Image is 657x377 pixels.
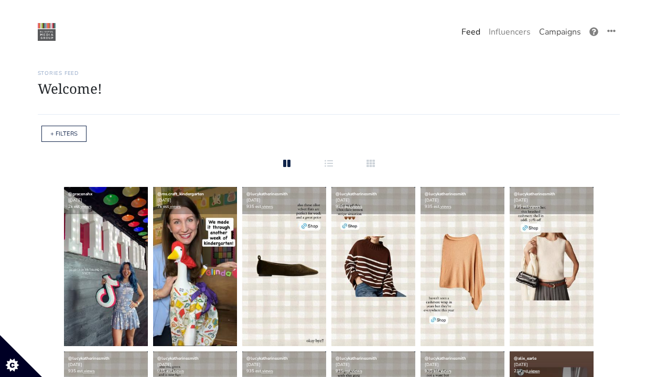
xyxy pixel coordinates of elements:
[514,356,536,361] a: @alix_earle
[336,191,377,197] a: @lucykatherinesmith
[157,191,204,197] a: @ms.craft_kindergarten
[84,368,95,374] a: views
[38,70,620,76] h6: Stories Feed
[510,187,594,214] div: [DATE] 935 est.
[81,204,92,209] a: views
[50,130,78,138] a: + FILTERS
[331,187,415,214] div: [DATE] 935 est.
[170,204,181,209] a: views
[38,81,620,97] h1: Welcome!
[351,204,362,209] a: views
[246,356,288,361] a: @lucykatherinesmith
[262,204,273,209] a: views
[153,187,237,214] div: [DATE] 7k est.
[425,356,466,361] a: @lucykatherinesmith
[173,368,184,374] a: views
[440,204,451,209] a: views
[64,187,148,214] div: [DATE] 2k est.
[529,368,540,374] a: views
[336,356,377,361] a: @lucykatherinesmith
[421,187,504,214] div: [DATE] 935 est.
[68,356,110,361] a: @lucykatherinesmith
[514,191,555,197] a: @lucykatherinesmith
[530,204,541,209] a: views
[535,21,585,42] a: Campaigns
[38,23,56,41] img: 22:22:48_1550874168
[157,356,199,361] a: @lucykatherinesmith
[351,368,362,374] a: views
[457,21,484,42] a: Feed
[440,368,451,374] a: views
[246,191,288,197] a: @lucykatherinesmith
[68,191,92,197] a: @gracenahx
[484,21,535,42] a: Influencers
[262,368,273,374] a: views
[425,191,466,197] a: @lucykatherinesmith
[242,187,326,214] div: [DATE] 935 est.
